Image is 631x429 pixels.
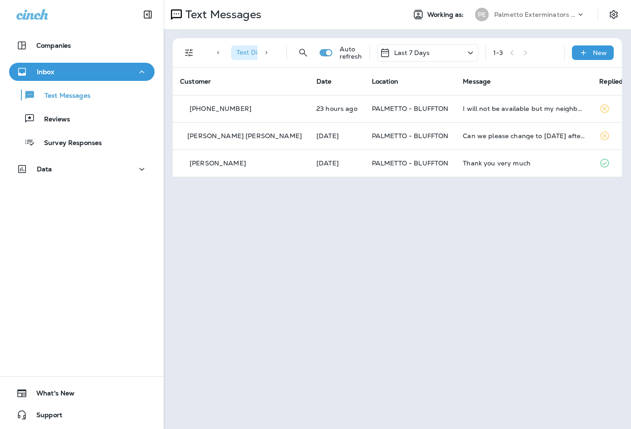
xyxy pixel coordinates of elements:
span: Support [27,411,62,422]
p: [PERSON_NAME] [PERSON_NAME] [187,132,302,140]
span: Working as: [427,11,466,19]
p: Data [37,165,52,173]
span: PALMETTO - BLUFFTON [372,159,449,167]
div: 1 - 3 [493,49,503,56]
p: Auto refresh [340,45,362,60]
p: Last 7 Days [394,49,430,56]
button: Filters [180,44,198,62]
button: Survey Responses [9,133,155,152]
button: Search Messages [294,44,312,62]
p: [PERSON_NAME] [190,160,246,167]
button: Settings [606,6,622,23]
p: Text Messages [35,92,90,100]
span: Text Direction : Incoming [236,48,309,56]
p: Inbox [37,68,54,75]
p: Oct 2, 2025 02:46 PM [316,105,357,112]
span: What's New [27,389,75,400]
span: Replied [599,77,623,85]
div: I will not be available but my neighbor can let you in - she is in unit 105 across the hall - her... [463,105,585,112]
div: PE [475,8,489,21]
span: PALMETTO - BLUFFTON [372,132,449,140]
p: Companies [36,42,71,49]
button: Collapse Sidebar [135,5,160,24]
div: Thank you very much [463,160,585,167]
span: Location [372,77,398,85]
button: Data [9,160,155,178]
span: Message [463,77,491,85]
div: Can we please change to Monday 10/6 after 11am [463,132,585,140]
span: Date [316,77,332,85]
button: Reviews [9,109,155,128]
span: PALMETTO - BLUFFTON [372,105,449,113]
button: Support [9,406,155,424]
div: Text Direction:Incoming [231,45,324,60]
button: Inbox [9,63,155,81]
p: Palmetto Exterminators LLC [494,11,576,18]
p: [PHONE_NUMBER] [190,105,251,112]
p: Survey Responses [35,139,102,148]
p: Oct 1, 2025 06:17 PM [316,132,357,140]
p: Reviews [35,115,70,124]
span: Customer [180,77,211,85]
button: What's New [9,384,155,402]
p: New [593,49,607,56]
p: Oct 1, 2025 09:15 AM [316,160,357,167]
button: Text Messages [9,85,155,105]
button: Companies [9,36,155,55]
p: Text Messages [182,8,261,21]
